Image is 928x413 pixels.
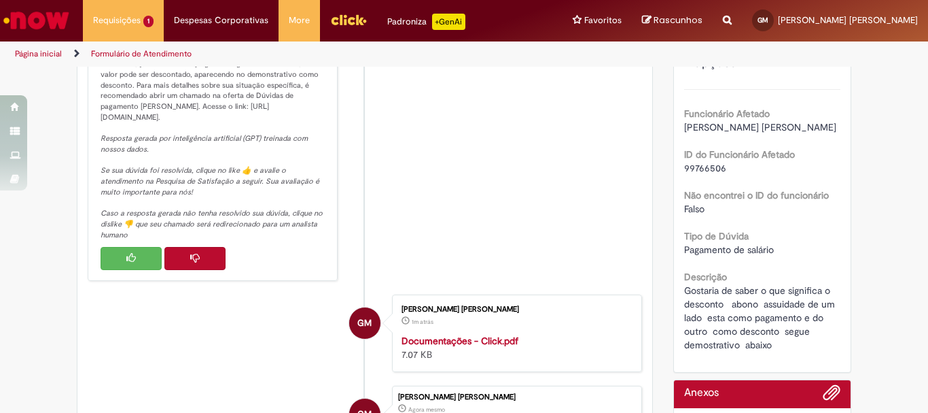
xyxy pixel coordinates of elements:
b: Funcionário Afetado [684,108,770,120]
img: ServiceNow [1,7,71,34]
div: Geraldo Magela Pereira Magalhaes [349,308,380,339]
div: Padroniza [387,14,465,30]
span: [PERSON_NAME] [PERSON_NAME] [778,14,918,26]
h2: Anexos [684,387,719,399]
span: 99766506 [684,162,726,174]
span: GM [357,307,372,340]
em: Resposta gerada por inteligência artificial (GPT) treinada com nossos dados. Se sua dúvida foi re... [101,133,325,239]
a: Rascunhos [642,14,702,27]
span: 1m atrás [412,318,433,326]
b: Tipo de Dúvida [684,230,749,242]
b: Descrição [684,271,727,283]
a: Documentações - Click.pdf [401,335,518,347]
span: [PERSON_NAME] [PERSON_NAME] [684,121,836,133]
span: Gostaria de saber o que significa o desconto abono assuidade de um lado esta como pagamento e do ... [684,284,840,351]
button: Adicionar anexos [823,384,840,408]
b: Não encontrei o ID do funcionário [684,189,829,201]
span: Despesas Corporativas [174,14,268,27]
span: GM [757,16,768,24]
p: +GenAi [432,14,465,30]
img: click_logo_yellow_360x200.png [330,10,367,30]
ul: Trilhas de página [10,42,609,67]
span: Rascunhos [654,14,702,27]
span: 1 [143,16,154,27]
b: ID do Funcionário Afetado [684,148,795,161]
div: [PERSON_NAME] [PERSON_NAME] [401,305,628,314]
span: More [289,14,310,27]
span: Requisições [93,14,141,27]
span: Falso [684,203,704,215]
time: 30/09/2025 02:32:22 [412,318,433,326]
a: Formulário de Atendimento [91,48,192,59]
div: [PERSON_NAME] [PERSON_NAME] [398,393,635,401]
div: 7.07 KB [401,334,628,361]
span: Favoritos [584,14,622,27]
a: Página inicial [15,48,62,59]
span: Pagamento de salário [684,244,774,256]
